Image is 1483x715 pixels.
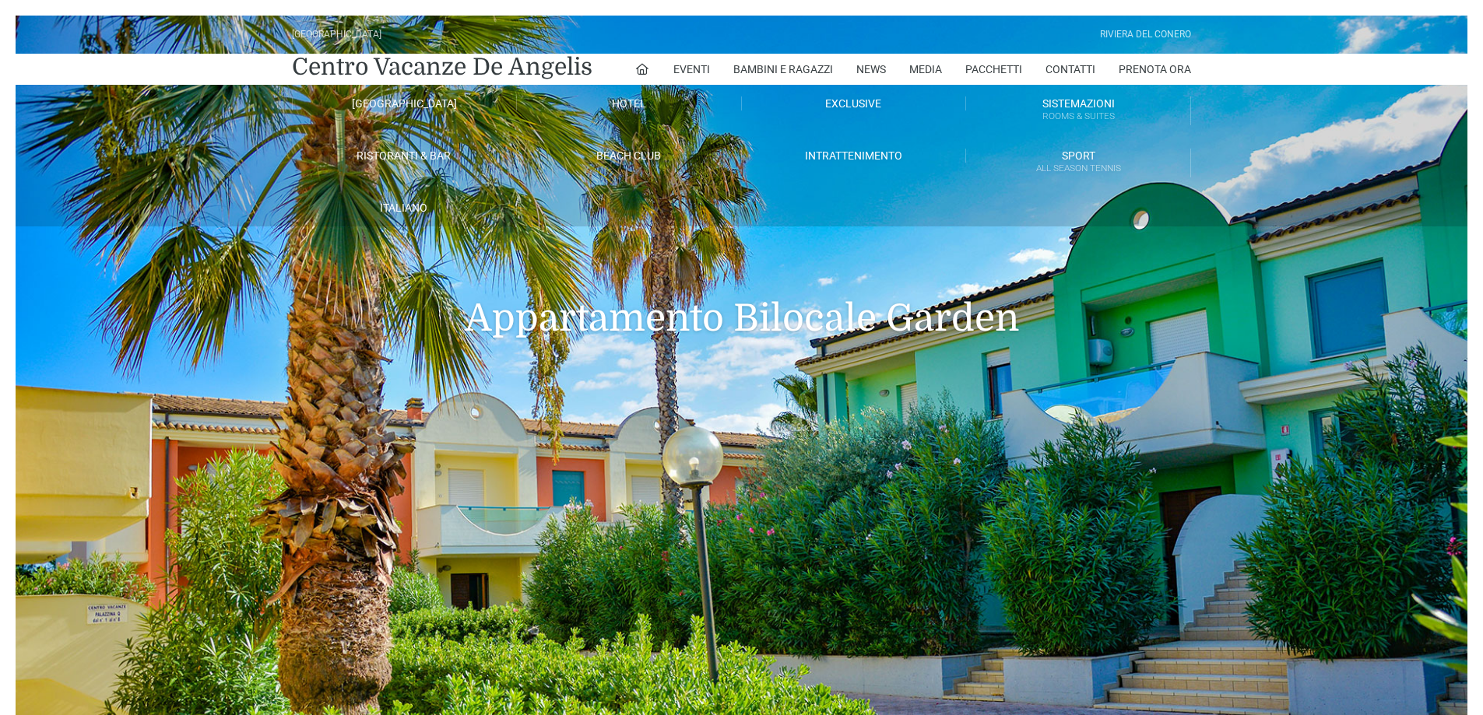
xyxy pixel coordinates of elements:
[292,27,381,42] div: [GEOGRAPHIC_DATA]
[380,202,427,214] span: Italiano
[1100,27,1191,42] div: Riviera Del Conero
[966,161,1190,176] small: All Season Tennis
[966,149,1191,177] a: SportAll Season Tennis
[1045,54,1095,85] a: Contatti
[673,54,710,85] a: Eventi
[517,96,742,110] a: Hotel
[965,54,1022,85] a: Pacchetti
[733,54,833,85] a: Bambini e Ragazzi
[909,54,942,85] a: Media
[966,109,1190,124] small: Rooms & Suites
[742,96,967,110] a: Exclusive
[292,226,1191,363] h1: Appartamento Bilocale Garden
[856,54,886,85] a: News
[966,96,1191,125] a: SistemazioniRooms & Suites
[292,51,592,82] a: Centro Vacanze De Angelis
[1119,54,1191,85] a: Prenota Ora
[292,96,517,110] a: [GEOGRAPHIC_DATA]
[517,149,742,163] a: Beach Club
[742,149,967,163] a: Intrattenimento
[292,201,517,215] a: Italiano
[292,149,517,163] a: Ristoranti & Bar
